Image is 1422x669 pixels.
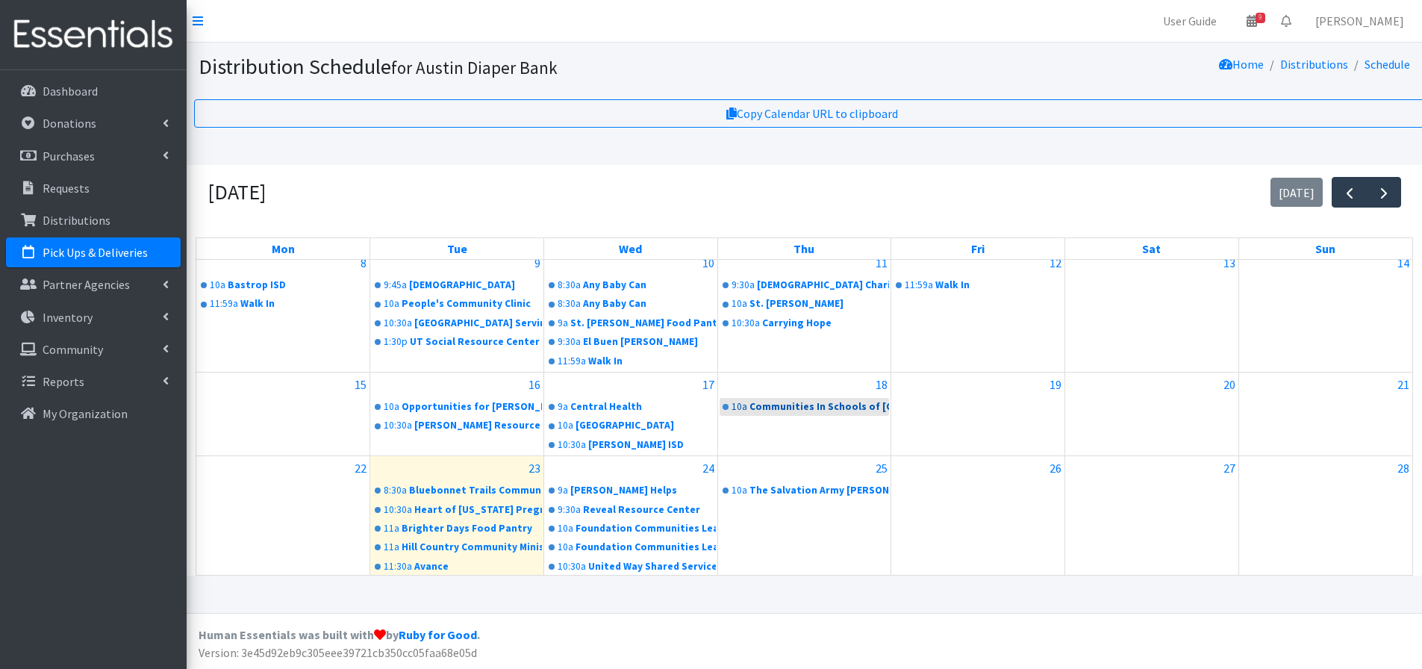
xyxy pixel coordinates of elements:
[576,540,716,555] div: Foundation Communities Learning Centers
[414,316,542,331] div: [GEOGRAPHIC_DATA] Serving Center
[570,483,716,498] div: [PERSON_NAME] Helps
[699,456,717,480] a: September 24, 2025
[583,296,716,311] div: Any Baby Can
[717,456,891,635] td: September 25, 2025
[384,399,399,414] div: 10a
[546,295,716,313] a: 8:30aAny Baby Can
[6,141,181,171] a: Purchases
[873,251,891,275] a: September 11, 2025
[1047,456,1064,480] a: September 26, 2025
[384,296,399,311] div: 10a
[196,456,370,635] td: September 22, 2025
[757,278,890,293] div: [DEMOGRAPHIC_DATA] Charities of [GEOGRAPHIC_DATA][US_STATE]
[558,559,586,574] div: 10:30a
[749,483,890,498] div: The Salvation Army [PERSON_NAME] Center
[370,456,544,635] td: September 23, 2025
[196,372,370,455] td: September 15, 2025
[410,334,542,349] div: UT Social Resource Center
[1332,177,1367,208] button: Previous month
[199,627,480,642] strong: Human Essentials was built with by .
[1220,373,1238,396] a: September 20, 2025
[43,277,130,292] p: Partner Agencies
[43,310,93,325] p: Inventory
[384,278,407,293] div: 9:45a
[240,296,368,311] div: Walk In
[1256,13,1265,23] span: 9
[583,502,716,517] div: Reveal Resource Center
[546,314,716,332] a: 9aSt. [PERSON_NAME] Food Pantry
[6,367,181,396] a: Reports
[543,372,717,455] td: September 17, 2025
[546,482,716,500] a: 9a[PERSON_NAME] Helps
[576,418,716,433] div: [GEOGRAPHIC_DATA]
[384,334,408,349] div: 1:30p
[372,538,542,556] a: 11aHill Country Community Ministries
[1047,251,1064,275] a: September 12, 2025
[198,276,368,294] a: 10aBastrop ISD
[732,278,755,293] div: 9:30a
[558,354,586,369] div: 11:59a
[43,149,95,164] p: Purchases
[384,502,412,517] div: 10:30a
[558,296,581,311] div: 8:30a
[6,399,181,429] a: My Organization
[893,276,1063,294] a: 11:59aWalk In
[717,372,891,455] td: September 18, 2025
[372,314,542,332] a: 10:30a[GEOGRAPHIC_DATA] Serving Center
[720,398,890,416] a: 10aCommunities In Schools of [GEOGRAPHIC_DATA][US_STATE]
[384,559,412,574] div: 11:30a
[749,296,890,311] div: St. [PERSON_NAME]
[43,245,148,260] p: Pick Ups & Deliveries
[1151,6,1229,36] a: User Guide
[43,213,110,228] p: Distributions
[558,399,568,414] div: 9a
[370,372,544,455] td: September 16, 2025
[1065,456,1239,635] td: September 27, 2025
[891,456,1065,635] td: September 26, 2025
[526,456,543,480] a: September 23, 2025
[384,483,407,498] div: 8:30a
[588,438,716,452] div: [PERSON_NAME] ISD
[43,181,90,196] p: Requests
[732,296,747,311] div: 10a
[384,521,399,536] div: 11a
[210,296,238,311] div: 11:59a
[6,173,181,203] a: Requests
[1235,6,1269,36] a: 9
[749,399,890,414] div: Communities In Schools of [GEOGRAPHIC_DATA][US_STATE]
[720,314,890,332] a: 10:30aCarrying Hope
[6,270,181,299] a: Partner Agencies
[531,251,543,275] a: September 9, 2025
[384,540,399,555] div: 11a
[372,295,542,313] a: 10aPeople's Community Clinic
[402,296,542,311] div: People's Community Clinic
[43,406,128,421] p: My Organization
[1238,372,1412,455] td: September 21, 2025
[1270,178,1323,207] button: [DATE]
[372,417,542,435] a: 10:30a[PERSON_NAME] Resource Center
[891,251,1065,373] td: September 12, 2025
[6,334,181,364] a: Community
[558,278,581,293] div: 8:30a
[546,333,716,351] a: 9:30aEl Buen [PERSON_NAME]
[372,501,542,519] a: 10:30aHeart of [US_STATE] Pregnancy Resource Center
[384,418,412,433] div: 10:30a
[414,502,542,517] div: Heart of [US_STATE] Pregnancy Resource Center
[968,238,988,259] a: Friday
[546,520,716,538] a: 10aFoundation Communities Learning Centers
[1238,251,1412,373] td: September 14, 2025
[558,316,568,331] div: 9a
[732,316,760,331] div: 10:30a
[372,520,542,538] a: 11aBrighter Days Food Pantry
[1219,57,1264,72] a: Home
[196,251,370,373] td: September 8, 2025
[228,278,368,293] div: Bastrop ISD
[372,276,542,294] a: 9:45a[DEMOGRAPHIC_DATA]
[558,502,581,517] div: 9:30a
[583,278,716,293] div: Any Baby Can
[402,540,542,555] div: Hill Country Community Ministries
[399,627,477,642] a: Ruby for Good
[546,558,716,576] a: 10:30aUnited Way Shared Services
[873,456,891,480] a: September 25, 2025
[1238,456,1412,635] td: September 28, 2025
